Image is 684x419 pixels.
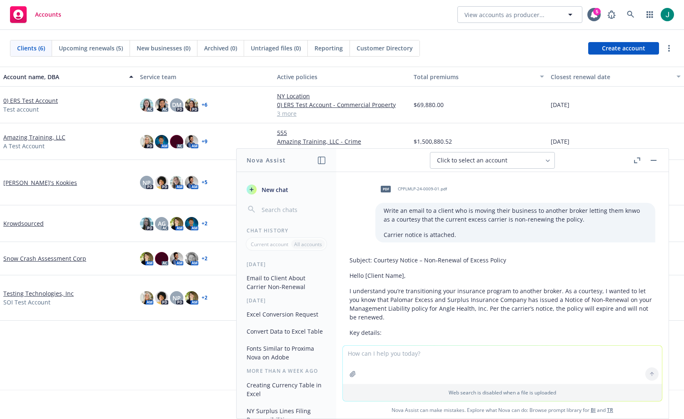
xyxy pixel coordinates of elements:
div: [DATE] [237,297,336,304]
a: + 5 [202,180,207,185]
span: View accounts as producer... [464,10,544,19]
p: Key details: [349,328,655,337]
div: [DATE] [237,261,336,268]
a: Amazing Training, LLC [3,133,65,142]
div: pdfCPPLMLP-24-0009-01.pdf [375,179,449,200]
img: photo [140,291,153,304]
a: Search [622,6,639,23]
button: Service team [137,67,273,87]
div: Total premiums [414,72,534,81]
span: Accounts [35,11,61,18]
p: Hello [Client Name], [349,271,655,280]
button: Excel Conversion Request [243,307,330,321]
a: Amazing Training, LLC - Crime [277,137,407,146]
a: + 2 [202,221,207,226]
a: 0) ERS Test Account [3,96,58,105]
div: Service team [140,72,270,81]
a: BI [591,407,596,414]
a: Create account [588,42,659,55]
img: photo [140,98,153,112]
span: A Test Account [3,142,45,150]
span: pdf [381,186,391,192]
img: photo [170,176,183,189]
span: Customer Directory [357,44,413,52]
input: Search chats [260,204,326,215]
span: Create account [602,40,645,56]
a: Testing Technologies, Inc [3,289,74,298]
a: + 2 [202,256,207,261]
a: Snow Crash Assessment Corp [3,254,86,263]
a: Report a Bug [603,6,620,23]
span: Click to select an account [437,156,507,165]
div: Active policies [277,72,407,81]
span: NP [172,294,181,302]
span: CPPLMLP-24-0009-01.pdf [398,186,447,192]
span: DM [172,100,182,109]
span: [DATE] [551,137,569,146]
img: photo [185,135,198,148]
img: photo [155,291,168,304]
span: Untriaged files (0) [251,44,301,52]
img: photo [185,176,198,189]
p: Web search is disabled when a file is uploaded [348,389,657,396]
span: Clients (6) [17,44,45,52]
img: photo [185,252,198,265]
a: Krowdsourced [3,219,44,228]
span: New businesses (0) [137,44,190,52]
span: New chat [260,185,288,194]
li: Carrier: Palomar Excess and Surplus Insurance Company [356,344,655,356]
div: 5 [593,8,601,15]
div: More than a week ago [237,367,336,374]
img: photo [170,217,183,230]
div: Closest renewal date [551,72,672,81]
button: Active policies [274,67,410,87]
img: photo [155,135,168,148]
a: Accounts [7,3,65,26]
a: 0) ERS Test Account - Commercial Property [277,100,407,109]
span: $1,500,880.52 [414,137,452,146]
a: 3 more [277,109,407,118]
a: TR [607,407,613,414]
span: Test account [3,105,39,114]
p: Carrier notice is attached. [384,230,647,239]
button: Fonts Similar to Proxima Nova on Adobe [243,342,330,364]
a: NY Location [277,92,407,100]
span: [DATE] [551,100,569,109]
span: Upcoming renewals (5) [59,44,123,52]
p: Subject: Courtesy Notice – Non‑Renewal of Excess Policy [349,256,655,264]
div: Account name, DBA [3,72,124,81]
a: Switch app [642,6,658,23]
span: $69,880.00 [414,100,444,109]
span: AG [158,219,166,228]
img: photo [170,135,183,148]
span: Archived (0) [204,44,237,52]
button: New chat [243,182,330,197]
button: Convert Data to Excel Table [243,324,330,338]
a: + 2 [202,295,207,300]
span: Nova Assist can make mistakes. Explore what Nova can do: Browse prompt library for and [340,402,665,419]
img: photo [155,98,168,112]
a: more [664,43,674,53]
p: Current account [251,241,288,248]
img: photo [170,252,183,265]
span: NP [142,178,151,187]
button: Total premiums [410,67,547,87]
span: SOI Test Account [3,298,50,307]
span: Reporting [315,44,343,52]
img: photo [185,217,198,230]
img: photo [140,217,153,230]
button: View accounts as producer... [457,6,582,23]
a: + 9 [202,139,207,144]
p: I understand you’re transitioning your insurance program to another broker. As a courtesy, I want... [349,287,655,322]
a: [PERSON_NAME]'s Kookies [3,178,77,187]
p: All accounts [294,241,322,248]
button: Click to select an account [430,152,555,169]
button: Creating Currency Table in Excel [243,378,330,401]
img: photo [661,8,674,21]
a: 25 more [277,146,407,155]
img: photo [185,291,198,304]
p: Write an email to a client who is moving their business to another broker letting them knwo as a ... [384,206,647,224]
button: Email to Client About Carrier Non-Renewal [243,271,330,294]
